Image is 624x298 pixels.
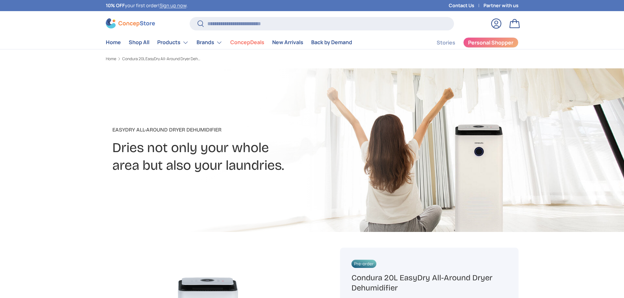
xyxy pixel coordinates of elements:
summary: Products [153,36,193,49]
a: Back by Demand [311,36,352,49]
p: your first order! . [106,2,188,9]
a: Stories [437,36,455,49]
a: Personal Shopper [463,37,519,48]
a: Sign up now [160,2,186,9]
a: Contact Us [449,2,483,9]
span: Pre-order [351,260,376,268]
span: Personal Shopper [468,40,513,45]
a: Brands [197,36,222,49]
a: Products [157,36,189,49]
a: Shop All [129,36,149,49]
h2: Dries not only your whole area but also your laundries. [112,139,364,174]
summary: Brands [193,36,226,49]
a: Home [106,36,121,49]
a: Partner with us [483,2,519,9]
nav: Secondary [421,36,519,49]
h1: Condura 20L EasyDry All-Around Dryer Dehumidifier [351,273,507,293]
a: ConcepDeals [230,36,264,49]
nav: Primary [106,36,352,49]
p: EasyDry All-Around Dryer Dehumidifier [112,126,364,134]
strong: 10% OFF [106,2,125,9]
img: ConcepStore [106,18,155,28]
a: Home [106,57,116,61]
a: New Arrivals [272,36,303,49]
a: Condura 20L EasyDry All-Around Dryer Dehumidifier [122,57,201,61]
nav: Breadcrumbs [106,56,325,62]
